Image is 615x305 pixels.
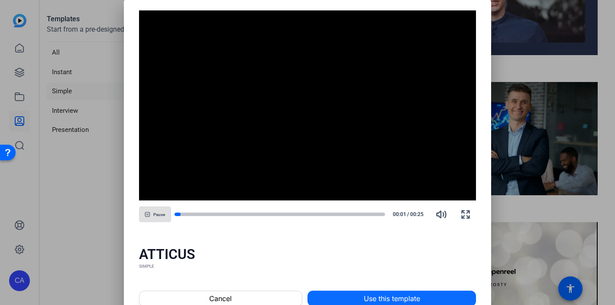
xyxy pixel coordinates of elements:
span: 00:25 [410,210,428,218]
div: Video Player [139,10,476,200]
span: Use this template [364,293,420,304]
span: 00:01 [388,210,406,218]
button: Pause [139,207,171,222]
span: Pause [153,212,165,217]
button: Mute [431,204,452,225]
span: Cancel [209,293,232,304]
button: Fullscreen [455,204,476,225]
div: / [388,210,427,218]
div: ATTICUS [139,246,476,263]
div: SIMPLE [139,263,476,270]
